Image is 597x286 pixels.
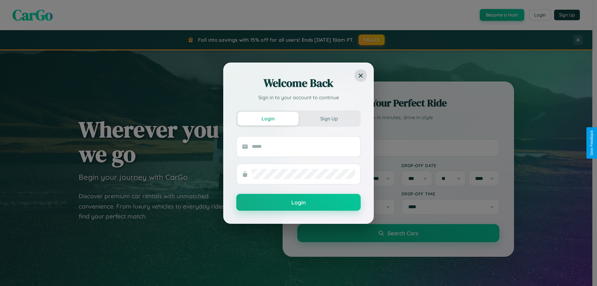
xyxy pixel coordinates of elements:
button: Login [238,112,298,125]
div: Give Feedback [590,130,594,156]
button: Sign Up [298,112,359,125]
h2: Welcome Back [236,76,361,91]
p: Sign in to your account to continue [236,94,361,101]
button: Login [236,194,361,211]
